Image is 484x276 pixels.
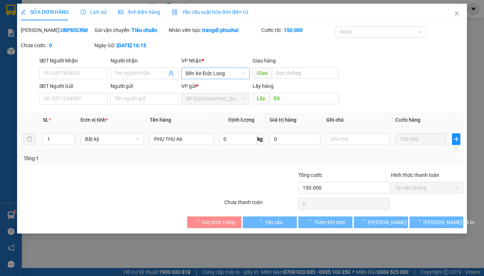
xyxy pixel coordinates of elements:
span: Tên hàng [150,117,171,123]
b: 150.000 [284,27,303,33]
div: Người gửi [110,82,179,90]
button: delete [24,133,35,145]
span: Tại văn phòng [395,182,459,193]
span: Yêu cầu xuất hóa đơn điện tử [172,9,249,15]
div: Nhân viên tạo: [169,26,260,34]
div: Chưa thanh toán [223,198,298,211]
span: Thêm ĐH mới [314,218,345,226]
span: Cước hàng [395,117,420,123]
input: Ghi Chú [326,133,390,145]
span: DĐ: [6,46,17,54]
span: Giao hàng [253,58,276,64]
label: Hình thức thanh toán [391,172,439,178]
span: loading [194,219,202,224]
button: [PERSON_NAME] và In [410,216,464,228]
b: trangdl.phuchai [202,27,239,33]
span: plus [452,136,460,142]
span: picture [118,9,123,15]
span: Định lượng [229,117,254,123]
b: 0 [49,42,52,48]
button: Hủy Đơn Hàng [187,216,241,228]
button: [PERSON_NAME] thay đổi [354,216,408,228]
div: Người nhận [110,57,179,65]
span: user-add [168,70,174,76]
div: BX Phía Bắc BMT [85,6,144,24]
div: Cước rồi : [261,26,334,34]
span: Lấy [253,93,269,104]
span: Lấy hàng [253,83,274,89]
span: VP Nhận [181,58,202,64]
b: Tiêu chuẩn [132,27,157,33]
span: loading [360,219,368,224]
span: [PERSON_NAME] thay đổi [368,218,426,226]
span: VP Đà Lạt [186,93,245,104]
button: plus [452,133,460,145]
span: Bến Xe Đức Long [186,68,245,79]
span: SỬA ĐƠN HÀNG [21,9,69,15]
th: Ghi chú [323,113,393,127]
input: Dọc đường [272,67,339,79]
span: loading [257,219,265,224]
span: Gửi: [6,7,17,15]
b: UBPB5CRM [61,27,88,33]
span: Tổng cước [298,172,322,178]
div: Chưa cước : [21,41,93,49]
span: SL [43,117,49,123]
div: 0378449283 [6,32,80,42]
input: 0 [395,133,446,145]
span: Hủy Đơn Hàng [202,218,235,226]
div: Tuyết [6,24,80,32]
span: close [454,11,460,16]
span: Giá trị hàng [270,117,297,123]
div: Tổng: 1 [24,154,187,162]
div: Gói vận chuyển: [94,26,167,34]
div: 0944996167 [85,32,144,42]
span: clock-circle [81,9,86,15]
div: VP gửi [181,82,250,90]
span: Đơn vị tính [81,117,108,123]
div: [PERSON_NAME] [85,24,144,32]
span: Giao [253,67,272,79]
input: Dọc đường [269,93,339,104]
b: [DATE] 16:15 [117,42,146,48]
span: BX [17,42,31,55]
span: Lịch sử [81,9,106,15]
span: edit [21,9,26,15]
span: Nhận: [85,7,102,15]
span: [PERSON_NAME] và In [423,218,474,226]
div: Ngày GD: [94,41,167,49]
div: VP [GEOGRAPHIC_DATA] [6,6,80,24]
button: Yêu cầu [243,216,297,228]
span: kg [257,133,264,145]
span: Bất kỳ [85,134,140,145]
span: Ảnh kiện hàng [118,9,160,15]
input: VD: Bàn, Ghế [150,133,213,145]
div: [PERSON_NAME]: [21,26,93,34]
button: Close [447,4,467,24]
span: loading [306,219,314,224]
div: SĐT Người Nhận [39,57,108,65]
div: SĐT Người Gửi [39,82,108,90]
span: loading [415,219,423,224]
img: icon [172,9,178,15]
button: Thêm ĐH mới [298,216,352,228]
span: Yêu cầu [265,218,283,226]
